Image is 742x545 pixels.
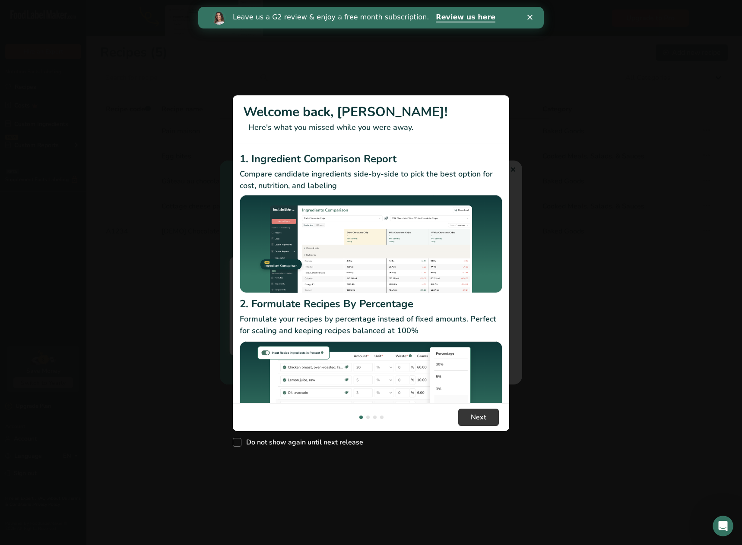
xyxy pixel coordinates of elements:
iframe: Intercom live chat banner [198,7,544,28]
p: Compare candidate ingredients side-by-side to pick the best option for cost, nutrition, and labeling [240,168,502,192]
img: Ingredient Comparison Report [240,195,502,293]
h2: 1. Ingredient Comparison Report [240,151,502,167]
span: Next [471,412,486,422]
h1: Welcome back, [PERSON_NAME]! [243,102,499,122]
h2: 2. Formulate Recipes By Percentage [240,296,502,312]
span: Do not show again until next release [241,438,363,447]
iframe: Intercom live chat [713,516,733,536]
button: Next [458,409,499,426]
p: Formulate your recipes by percentage instead of fixed amounts. Perfect for scaling and keeping re... [240,313,502,337]
img: Formulate Recipes By Percentage [240,340,502,444]
p: Here's what you missed while you were away. [243,122,499,133]
div: Close [329,8,338,13]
